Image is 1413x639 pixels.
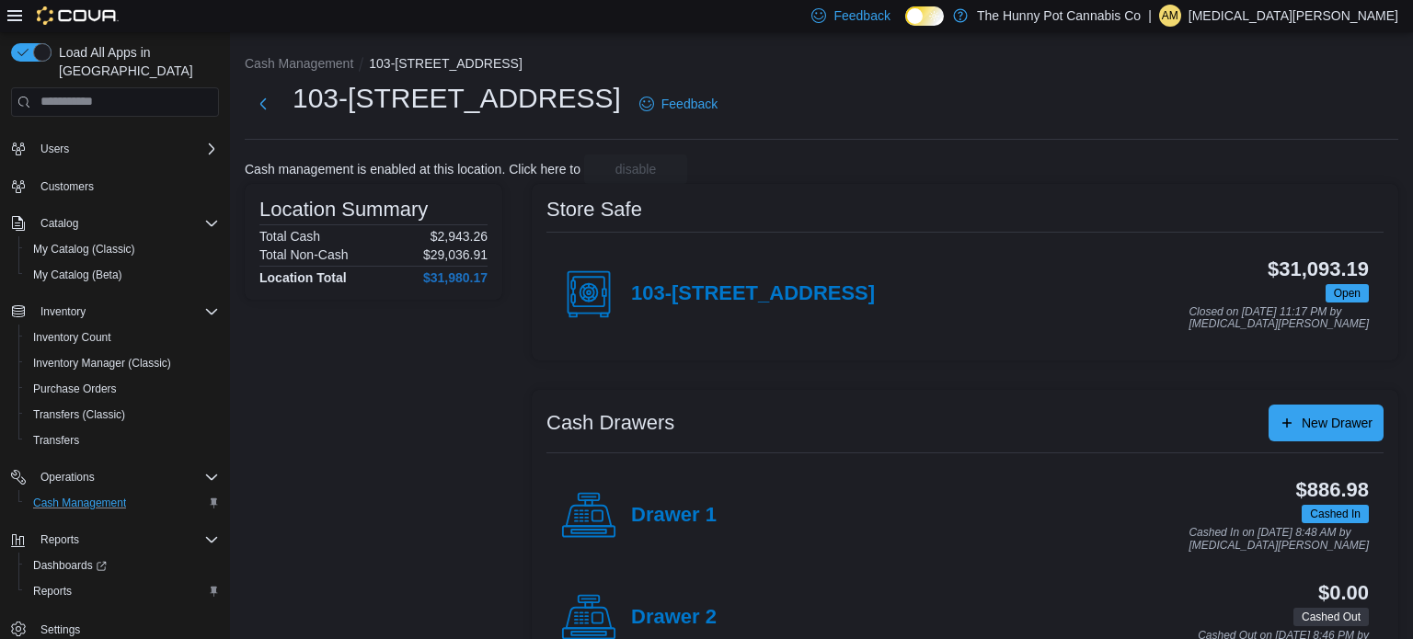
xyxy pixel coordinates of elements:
[1148,5,1152,27] p: |
[833,6,890,25] span: Feedback
[977,5,1141,27] p: The Hunny Pot Cannabis Co
[26,352,219,374] span: Inventory Manager (Classic)
[33,212,86,234] button: Catalog
[18,325,226,350] button: Inventory Count
[26,238,219,260] span: My Catalog (Classic)
[1162,5,1178,27] span: AM
[33,301,219,323] span: Inventory
[259,247,349,262] h6: Total Non-Cash
[1159,5,1181,27] div: Alexia Mainiero
[1189,527,1369,552] p: Cashed In on [DATE] 8:48 AM by [MEDICAL_DATA][PERSON_NAME]
[1189,306,1369,331] p: Closed on [DATE] 11:17 PM by [MEDICAL_DATA][PERSON_NAME]
[26,580,219,602] span: Reports
[245,162,580,177] p: Cash management is enabled at this location. Click here to
[26,238,143,260] a: My Catalog (Classic)
[293,80,621,117] h1: 103-[STREET_ADDRESS]
[4,527,226,553] button: Reports
[1189,5,1398,27] p: [MEDICAL_DATA][PERSON_NAME]
[26,554,219,576] span: Dashboards
[18,236,226,262] button: My Catalog (Classic)
[33,138,76,160] button: Users
[245,54,1398,76] nav: An example of EuiBreadcrumbs
[33,382,117,396] span: Purchase Orders
[40,304,86,319] span: Inventory
[4,464,226,490] button: Operations
[33,466,219,488] span: Operations
[4,211,226,236] button: Catalog
[18,553,226,578] a: Dashboards
[1326,284,1369,302] span: Open
[26,378,124,400] a: Purchase Orders
[546,199,642,221] h3: Store Safe
[33,268,122,282] span: My Catalog (Beta)
[33,584,72,599] span: Reports
[26,429,219,451] span: Transfers
[33,496,126,510] span: Cash Management
[26,264,219,286] span: My Catalog (Beta)
[1302,505,1369,523] span: Cashed In
[40,470,95,485] span: Operations
[26,404,219,426] span: Transfers (Classic)
[33,138,219,160] span: Users
[1268,258,1369,280] h3: $31,093.19
[26,554,114,576] a: Dashboards
[259,199,428,221] h3: Location Summary
[661,95,718,113] span: Feedback
[4,136,226,162] button: Users
[26,404,132,426] a: Transfers (Classic)
[631,282,875,306] h4: 103-[STREET_ADDRESS]
[26,264,130,286] a: My Catalog (Beta)
[1334,285,1361,302] span: Open
[33,529,86,551] button: Reports
[584,154,687,184] button: disable
[1310,506,1361,522] span: Cashed In
[26,492,133,514] a: Cash Management
[33,242,135,257] span: My Catalog (Classic)
[423,270,488,285] h4: $31,980.17
[369,56,523,71] button: 103-[STREET_ADDRESS]
[26,326,119,348] a: Inventory Count
[26,492,219,514] span: Cash Management
[431,229,488,244] p: $2,943.26
[1269,405,1384,441] button: New Drawer
[631,606,717,630] h4: Drawer 2
[631,504,717,528] h4: Drawer 1
[33,466,102,488] button: Operations
[18,350,226,376] button: Inventory Manager (Classic)
[1296,479,1369,501] h3: $886.98
[18,262,226,288] button: My Catalog (Beta)
[905,6,944,26] input: Dark Mode
[40,622,80,637] span: Settings
[26,352,178,374] a: Inventory Manager (Classic)
[18,376,226,402] button: Purchase Orders
[33,529,219,551] span: Reports
[1293,608,1369,626] span: Cashed Out
[4,299,226,325] button: Inventory
[33,558,107,573] span: Dashboards
[33,175,219,198] span: Customers
[905,26,906,27] span: Dark Mode
[632,86,725,122] a: Feedback
[18,428,226,453] button: Transfers
[26,378,219,400] span: Purchase Orders
[423,247,488,262] p: $29,036.91
[33,356,171,371] span: Inventory Manager (Classic)
[33,407,125,422] span: Transfers (Classic)
[1318,582,1369,604] h3: $0.00
[33,330,111,345] span: Inventory Count
[40,532,79,547] span: Reports
[259,229,320,244] h6: Total Cash
[26,429,86,451] a: Transfers
[33,301,93,323] button: Inventory
[4,173,226,200] button: Customers
[40,216,78,231] span: Catalog
[18,578,226,604] button: Reports
[245,56,353,71] button: Cash Management
[18,490,226,516] button: Cash Management
[26,580,79,602] a: Reports
[33,212,219,234] span: Catalog
[26,326,219,348] span: Inventory Count
[52,43,219,80] span: Load All Apps in [GEOGRAPHIC_DATA]
[33,176,101,198] a: Customers
[18,402,226,428] button: Transfers (Classic)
